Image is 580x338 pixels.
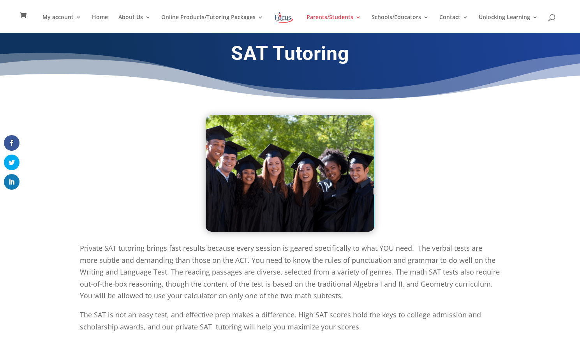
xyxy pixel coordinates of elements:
img: Focus on Learning [274,11,294,25]
a: My account [42,14,81,33]
a: Unlocking Learning [479,14,538,33]
span: Private SAT tutoring brings fast results because every session is geared specifically to what YOU... [80,243,500,300]
h1: SAT Tutoring [80,42,501,69]
a: Online Products/Tutoring Packages [161,14,263,33]
a: Schools/Educators [372,14,429,33]
img: Screen Shot 2020-09-04 at 4.55.42 PM [206,115,374,232]
a: Contact [439,14,468,33]
a: Home [92,14,108,33]
a: Parents/Students [307,14,361,33]
span: The SAT is not an easy test, and effective prep makes a difference. High SAT scores hold the keys... [80,310,481,331]
a: About Us [118,14,151,33]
